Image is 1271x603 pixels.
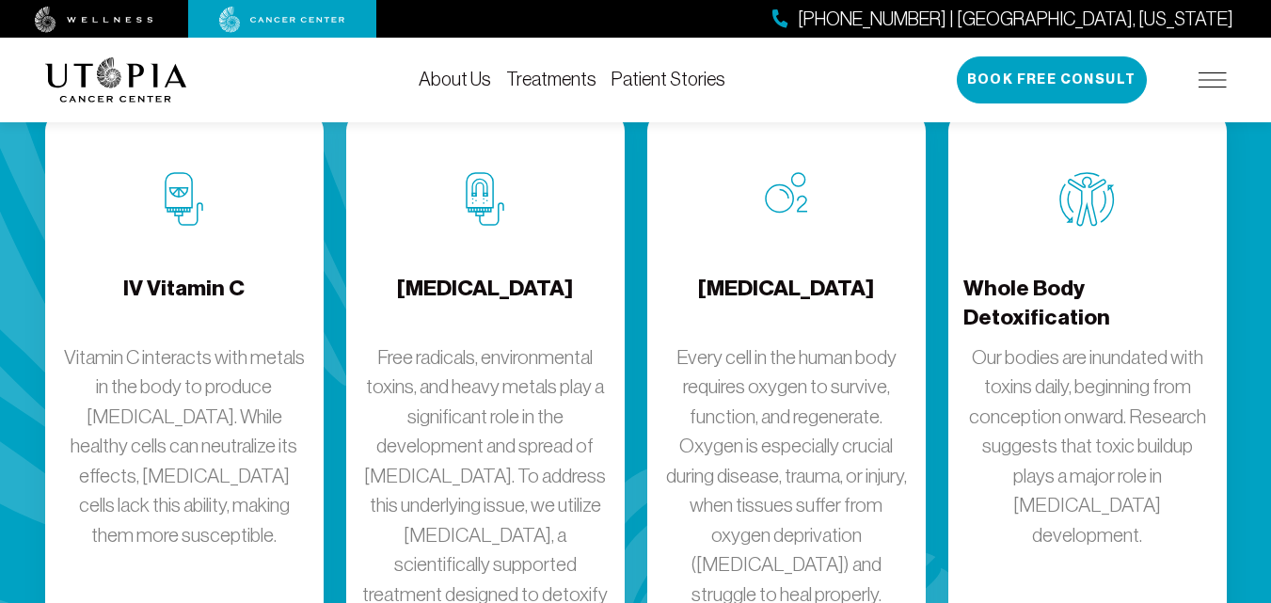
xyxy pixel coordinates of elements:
h4: [MEDICAL_DATA] [698,274,874,335]
img: wellness [35,7,153,33]
img: logo [45,57,187,103]
a: Patient Stories [612,69,725,89]
img: cancer center [219,7,345,33]
button: Book Free Consult [957,56,1147,103]
h4: [MEDICAL_DATA] [397,274,573,335]
a: About Us [419,69,491,89]
a: [PHONE_NUMBER] | [GEOGRAPHIC_DATA], [US_STATE] [772,6,1233,33]
p: Vitamin C interacts with metals in the body to produce [MEDICAL_DATA]. While healthy cells can ne... [60,342,309,550]
h4: IV Vitamin C [123,274,245,335]
img: IV Vitamin C [165,172,203,226]
img: Chelation Therapy [466,172,504,226]
a: Treatments [506,69,596,89]
span: [PHONE_NUMBER] | [GEOGRAPHIC_DATA], [US_STATE] [798,6,1233,33]
img: icon-hamburger [1199,72,1227,87]
img: Oxygen Therapy [765,172,807,214]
